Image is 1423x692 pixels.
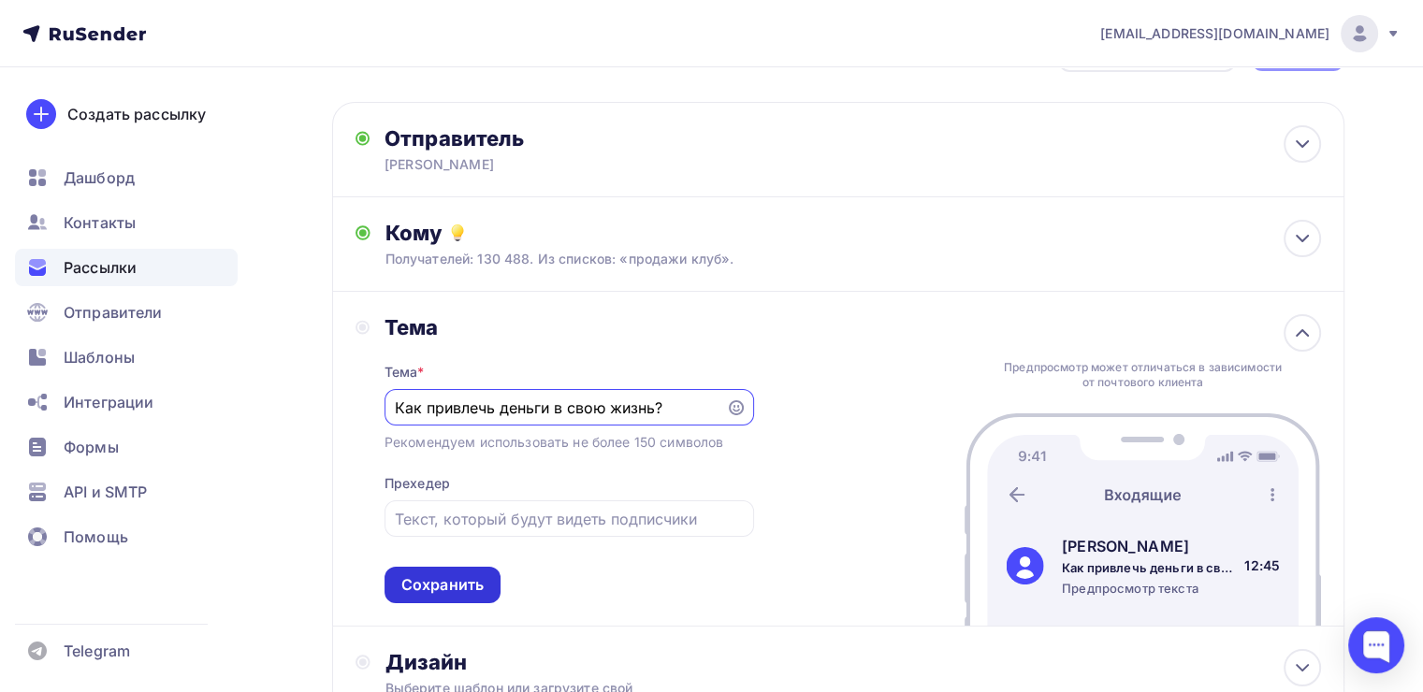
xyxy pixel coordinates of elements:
a: Шаблоны [15,339,238,376]
div: Кому [385,220,1321,246]
a: Дашборд [15,159,238,196]
span: Шаблоны [64,346,135,368]
div: Отправитель [385,125,790,151]
span: Контакты [64,211,136,234]
span: Интеграции [64,391,153,413]
div: Дизайн [385,649,1321,675]
div: Сохранить [401,574,484,596]
div: Как привлечь деньги в свою жизнь? [1062,559,1238,576]
a: Контакты [15,204,238,241]
div: Прехедер [385,474,450,493]
div: Предпросмотр может отличаться в зависимости от почтового клиента [999,360,1287,390]
span: Рассылки [64,256,137,279]
div: Предпросмотр текста [1062,580,1238,597]
div: Создать рассылку [67,103,206,125]
div: [PERSON_NAME] [1062,535,1238,557]
span: Формы [64,436,119,458]
span: Помощь [64,526,128,548]
div: Тема [385,363,425,382]
input: Укажите тему письма [395,396,715,419]
span: [EMAIL_ADDRESS][DOMAIN_NAME] [1100,24,1329,43]
a: [EMAIL_ADDRESS][DOMAIN_NAME] [1100,15,1401,52]
div: Тема [385,314,754,340]
span: Telegram [64,640,130,662]
div: [PERSON_NAME] [385,155,749,174]
span: Дашборд [64,166,135,189]
span: Отправители [64,301,163,324]
div: Рекомендуем использовать не более 150 символов [385,433,723,452]
div: Получателей: 130 488. Из списков: «продажи клуб». [385,250,1227,268]
a: Рассылки [15,249,238,286]
a: Формы [15,428,238,466]
input: Текст, который будут видеть подписчики [395,508,743,530]
span: API и SMTP [64,481,147,503]
div: 12:45 [1244,556,1280,575]
a: Отправители [15,294,238,331]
